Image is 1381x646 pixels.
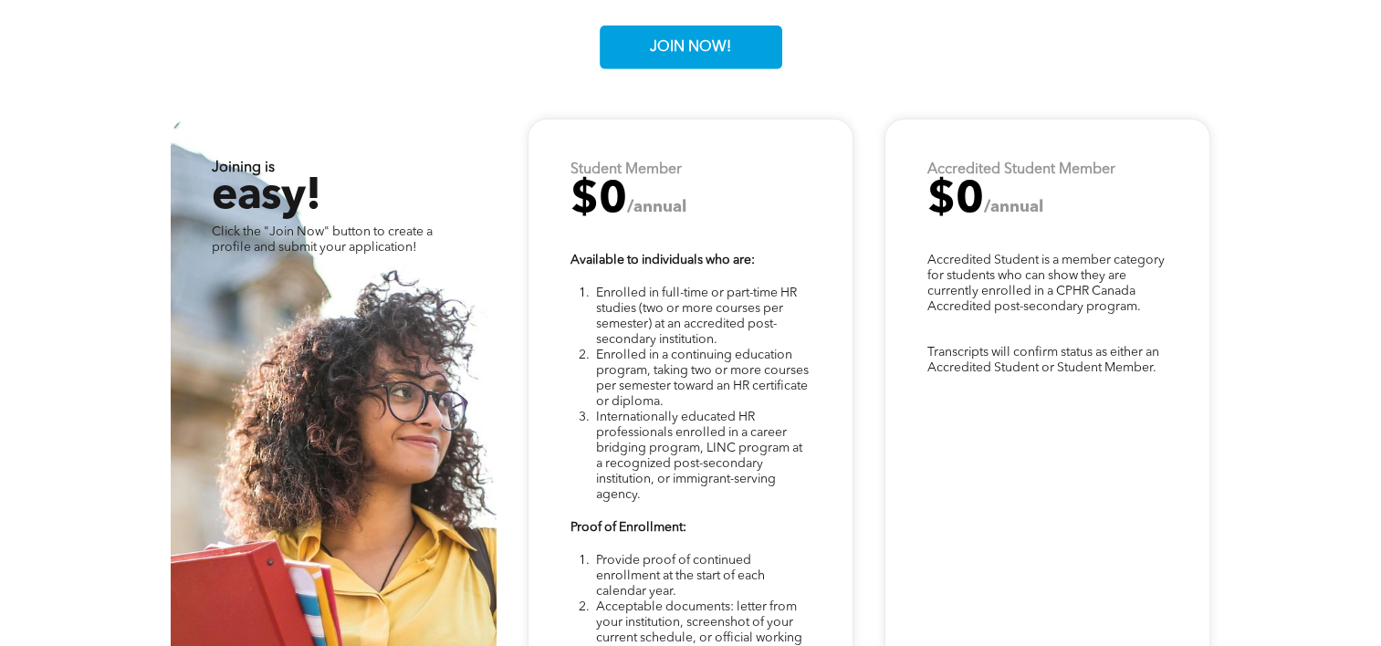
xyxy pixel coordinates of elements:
strong: Proof of Enrollment: [570,521,686,534]
span: Transcripts will confirm status as either an Accredited Student or Student Member. [927,346,1159,374]
span: Click the "Join Now" button to create a profile and submit your application! [212,225,433,254]
strong: Available to individuals who are: [570,254,755,266]
a: JOIN NOW! [600,26,782,69]
span: Enrolled in a continuing education program, taking two or more courses per semester toward an HR ... [596,349,809,408]
strong: Joining is [212,161,275,175]
strong: Accredited Student Member [927,162,1115,177]
span: Accredited Student is a member category for students who can show they are currently enrolled in ... [927,254,1165,313]
strong: Student Member [570,162,682,177]
span: Provide proof of continued enrollment at the start of each calendar year. [596,554,765,598]
span: /annual [984,199,1043,215]
span: JOIN NOW! [643,30,738,66]
span: /annual [627,199,686,215]
span: $0 [927,179,984,223]
span: Internationally educated HR professionals enrolled in a career bridging program, LINC program at ... [596,411,802,501]
span: easy! [212,175,319,219]
span: Enrolled in full-time or part-time HR studies (two or more courses per semester) at an accredited... [596,287,797,346]
span: $0 [570,179,627,223]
